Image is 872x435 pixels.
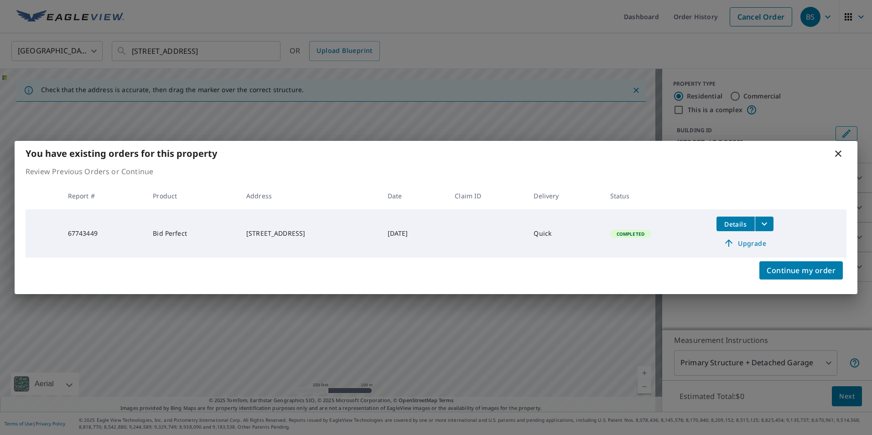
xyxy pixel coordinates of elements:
button: detailsBtn-67743449 [716,217,755,231]
th: Claim ID [447,182,526,209]
th: Product [145,182,239,209]
th: Address [239,182,380,209]
td: [DATE] [380,209,448,258]
button: Continue my order [759,261,843,280]
a: Upgrade [716,236,773,250]
span: Upgrade [722,238,768,249]
span: Continue my order [767,264,836,277]
b: You have existing orders for this property [26,147,217,160]
th: Report # [61,182,146,209]
button: filesDropdownBtn-67743449 [755,217,773,231]
td: Bid Perfect [145,209,239,258]
div: [STREET_ADDRESS] [246,229,373,238]
td: Quick [526,209,602,258]
span: Details [722,220,749,228]
th: Status [603,182,709,209]
p: Review Previous Orders or Continue [26,166,846,177]
td: 67743449 [61,209,146,258]
th: Date [380,182,448,209]
th: Delivery [526,182,602,209]
span: Completed [611,231,650,237]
